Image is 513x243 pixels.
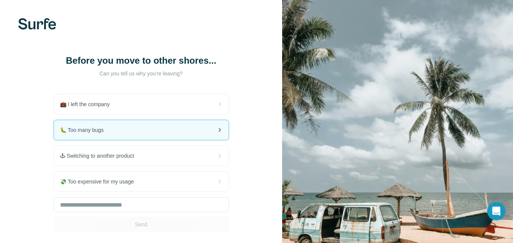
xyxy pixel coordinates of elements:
span: 🕹 Switching to another product [60,152,140,160]
span: 🐛 Too many bugs [60,126,110,134]
span: 💸 Too expensive for my usage [60,178,140,185]
img: Surfe's logo [18,18,56,30]
div: Open Intercom Messenger [487,202,505,220]
p: Can you tell us why you're leaving? [65,70,217,77]
h1: Before you move to other shores... [65,55,217,67]
span: 💼 I left the company [60,100,116,108]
